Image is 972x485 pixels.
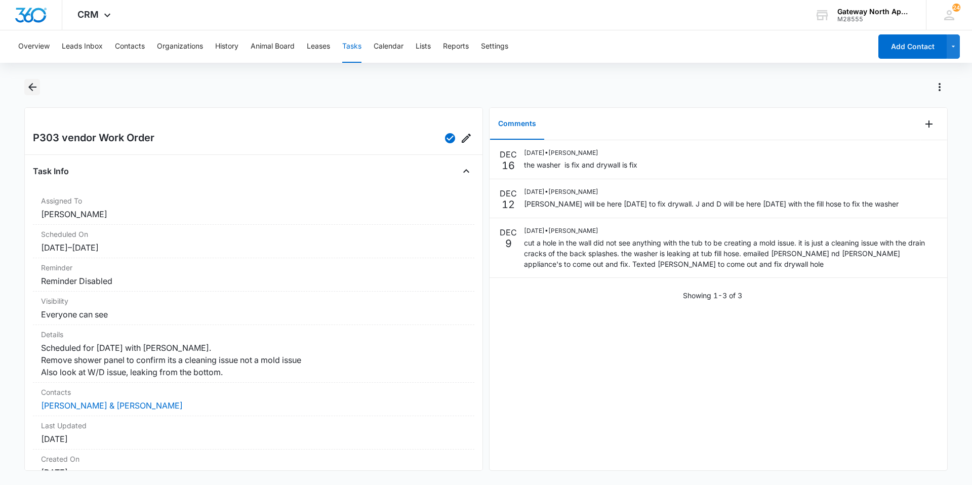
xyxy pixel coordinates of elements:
dt: Last Updated [41,420,466,431]
p: [DATE] • [PERSON_NAME] [524,187,899,196]
dd: [DATE] [41,433,466,445]
div: notifications count [952,4,960,12]
div: Contacts[PERSON_NAME] & [PERSON_NAME] [33,383,474,416]
button: Back [24,79,40,95]
dd: [DATE] – [DATE] [41,241,466,254]
p: DEC [500,148,517,160]
p: 16 [502,160,515,171]
dt: Reminder [41,262,466,273]
button: Actions [931,79,948,95]
div: Last Updated[DATE] [33,416,474,450]
p: [DATE] • [PERSON_NAME] [524,148,637,157]
dd: Reminder Disabled [41,275,466,287]
button: Overview [18,30,50,63]
div: account name [837,8,911,16]
p: DEC [500,187,517,199]
button: Add Comment [921,116,937,132]
dd: Scheduled for [DATE] with [PERSON_NAME]. Remove shower panel to confirm its a cleaning issue not ... [41,342,466,378]
button: History [215,30,238,63]
button: Comments [490,108,544,140]
button: Settings [481,30,508,63]
div: Scheduled On[DATE]–[DATE] [33,225,474,258]
div: ReminderReminder Disabled [33,258,474,292]
button: Organizations [157,30,203,63]
span: CRM [77,9,99,20]
p: [PERSON_NAME] will be here [DATE] to fix drywall. J and D will be here [DATE] with the fill hose ... [524,198,899,209]
dt: Scheduled On [41,229,466,239]
dd: [PERSON_NAME] [41,208,466,220]
dd: [DATE] [41,466,466,478]
p: DEC [500,226,517,238]
button: Calendar [374,30,403,63]
button: Reports [443,30,469,63]
button: Leads Inbox [62,30,103,63]
p: [DATE] • [PERSON_NAME] [524,226,937,235]
dt: Created On [41,454,466,464]
div: account id [837,16,911,23]
button: Leases [307,30,330,63]
button: Edit [458,130,474,146]
dt: Details [41,329,466,340]
div: VisibilityEveryone can see [33,292,474,325]
button: Close [458,163,474,179]
a: [PERSON_NAME] & [PERSON_NAME] [41,400,183,411]
h2: P303 vendor Work Order [33,130,154,146]
p: Showing 1-3 of 3 [683,290,742,301]
button: Animal Board [251,30,295,63]
p: 9 [505,238,512,249]
button: Contacts [115,30,145,63]
button: Lists [416,30,431,63]
h4: Task Info [33,165,69,177]
div: DetailsScheduled for [DATE] with [PERSON_NAME]. Remove shower panel to confirm its a cleaning iss... [33,325,474,383]
p: cut a hole in the wall did not see anything with the tub to be creating a mold issue. it is just ... [524,237,937,269]
div: Created On[DATE] [33,450,474,483]
dt: Contacts [41,387,466,397]
div: Assigned To[PERSON_NAME] [33,191,474,225]
p: the washer is fix and drywall is fix [524,159,637,170]
dt: Assigned To [41,195,466,206]
dt: Visibility [41,296,466,306]
button: Add Contact [878,34,947,59]
dd: Everyone can see [41,308,466,320]
p: 12 [502,199,515,210]
span: 24 [952,4,960,12]
button: Tasks [342,30,361,63]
